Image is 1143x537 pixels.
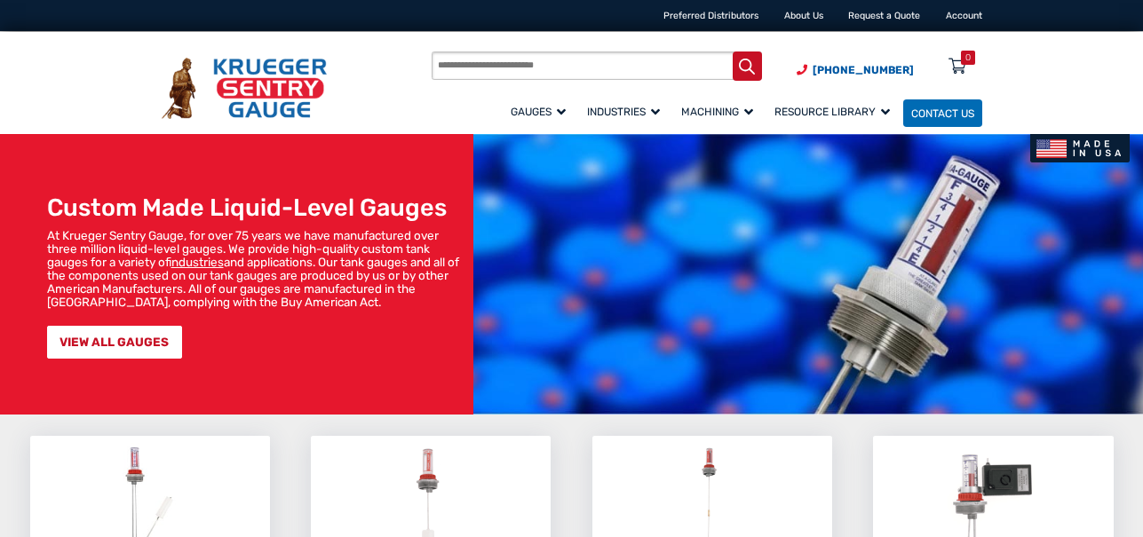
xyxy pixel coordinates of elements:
span: Contact Us [911,107,974,119]
div: 0 [965,51,971,65]
span: Machining [681,106,753,118]
a: Account [946,10,982,21]
img: Made In USA [1030,134,1131,162]
a: Contact Us [903,99,982,127]
a: Industries [579,97,673,128]
span: Industries [587,106,660,118]
span: Gauges [511,106,566,118]
a: Phone Number (920) 434-8860 [797,62,914,78]
p: At Krueger Sentry Gauge, for over 75 years we have manufactured over three million liquid-level g... [47,229,467,309]
h1: Custom Made Liquid-Level Gauges [47,193,467,222]
span: [PHONE_NUMBER] [813,64,914,76]
a: Gauges [503,97,579,128]
img: bg_hero_bannerksentry [473,134,1143,415]
img: Krueger Sentry Gauge [162,58,327,119]
a: Resource Library [766,97,903,128]
a: VIEW ALL GAUGES [47,326,182,359]
span: Resource Library [774,106,890,118]
a: industries [171,255,224,269]
a: Preferred Distributors [663,10,758,21]
a: About Us [784,10,823,21]
a: Machining [673,97,766,128]
a: Request a Quote [848,10,920,21]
